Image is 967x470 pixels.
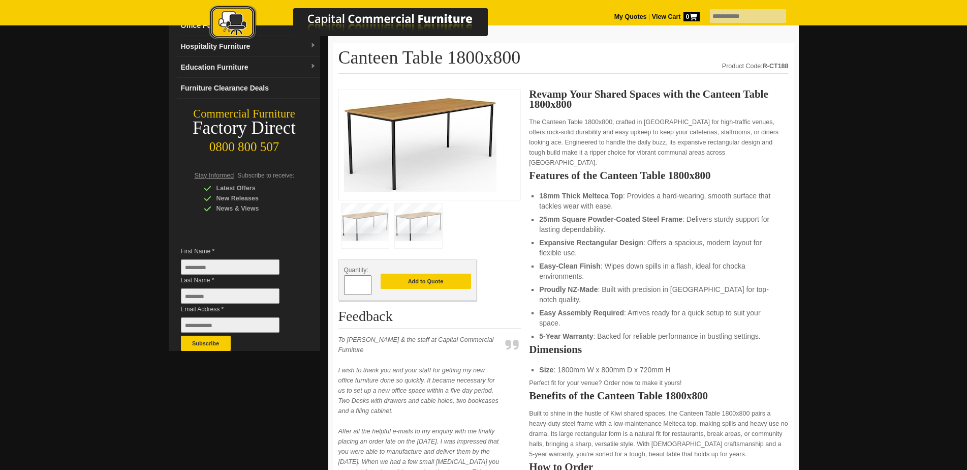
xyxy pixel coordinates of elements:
[539,215,682,223] strong: 25mm Square Powder-Coated Steel Frame
[529,117,788,168] p: The Canteen Table 1800x800, crafted in [GEOGRAPHIC_DATA] for high-traffic venues, offers rock-sol...
[204,183,300,193] div: Latest Offers
[181,5,537,42] img: Capital Commercial Furniture Logo
[177,15,320,36] a: Office Furnituredropdown
[181,304,295,314] span: Email Address *
[539,366,553,374] strong: Size
[181,336,231,351] button: Subscribe
[177,78,320,99] a: Furniture Clearance Deals
[539,331,778,341] li: : Backed for reliable performance in bustling settings.
[529,378,788,388] p: Perfect fit for your venue? Order now to make it yours!
[181,317,279,333] input: Email Address *
[181,5,537,45] a: Capital Commercial Furniture Logo
[310,64,316,70] img: dropdown
[529,89,788,109] h2: Revamp Your Shared Spaces with the Canteen Table 1800x800
[237,172,294,179] span: Subscribe to receive:
[181,288,279,304] input: Last Name *
[204,203,300,214] div: News & Views
[650,13,699,20] a: View Cart0
[181,275,295,285] span: Last Name *
[539,308,778,328] li: : Arrives ready for a quick setup to suit your space.
[539,365,778,375] li: : 1800mm W x 800mm D x 720mm H
[169,107,320,121] div: Commercial Furniture
[344,267,368,274] span: Quantity:
[763,63,789,70] strong: R-CT188
[338,309,521,329] h2: Feedback
[529,391,788,401] h2: Benefits of the Canteen Table 1800x800
[539,192,623,200] strong: 18mm Thick Melteca Top
[539,238,778,258] li: : Offers a spacious, modern layout for flexible use.
[338,48,789,74] h1: Canteen Table 1800x800
[539,284,778,305] li: : Built with precision in [GEOGRAPHIC_DATA] for top-notch quality.
[539,239,643,247] strong: Expansive Rectangular Design
[177,57,320,78] a: Education Furnituredropdown
[195,172,234,179] span: Stay Informed
[539,214,778,234] li: : Delivers sturdy support for lasting dependability.
[722,61,789,71] div: Product Code:
[181,246,295,256] span: First Name *
[683,12,700,21] span: 0
[177,36,320,57] a: Hospitality Furnituredropdown
[169,121,320,135] div: Factory Direct
[539,191,778,211] li: : Provides a hard-wearing, smooth surface that tackles wear with ease.
[529,408,788,459] p: Built to shine in the hustle of Kiwi shared spaces, the Canteen Table 1800x800 pairs a heavy-duty...
[381,274,471,289] button: Add to Quote
[204,193,300,203] div: New Releases
[539,285,598,293] strong: Proudly NZ-Made
[529,344,788,355] h2: Dimensions
[539,262,601,270] strong: Easy-Clean Finish
[614,13,647,20] a: My Quotes
[169,135,320,154] div: 0800 800 507
[181,259,279,275] input: First Name *
[652,13,700,20] strong: View Cart
[539,309,624,317] strong: Easy Assembly Required
[529,170,788,181] h2: Features of the Canteen Table 1800x800
[539,261,778,281] li: : Wipes down spills in a flash, ideal for chocka environments.
[344,95,496,192] img: Large 1800x800 canteen table with durable Melteca top for staffrooms.
[539,332,593,340] strong: 5-Year Warranty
